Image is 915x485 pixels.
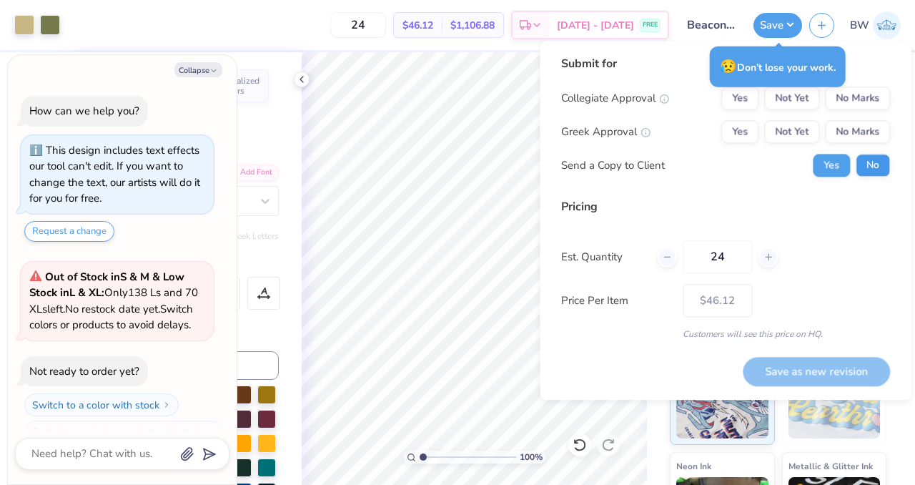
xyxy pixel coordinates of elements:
span: BW [850,17,869,34]
div: Collegiate Approval [561,90,669,107]
span: Metallic & Glitter Ink [788,459,873,474]
button: Yes [813,154,850,177]
button: Request a change [24,221,114,242]
button: Switch to a color with stock [24,393,179,416]
img: Puff Ink [788,367,881,439]
button: No [856,154,890,177]
div: Don’t lose your work. [710,46,846,87]
label: Price Per Item [561,293,672,309]
input: Untitled Design [676,11,746,39]
img: Standard [676,367,768,439]
button: Collapse [174,62,222,77]
input: – – [683,240,752,273]
div: Not ready to order yet? [29,364,139,378]
span: 😥 [720,57,737,76]
div: Add Font [222,165,279,181]
input: – – [330,12,386,38]
img: Switch to a similar product with stock [207,428,215,436]
img: Brooke Williams [873,11,901,39]
button: Yes [721,87,758,109]
span: Neon Ink [676,459,711,474]
button: Save [753,13,802,38]
a: BW [850,11,901,39]
div: Send a Copy to Client [561,157,665,174]
img: Switch to a color with stock [162,401,171,409]
button: Not Yet [764,120,819,143]
div: Greek Approval [561,124,651,140]
span: 100 % [520,451,543,464]
button: Switch to a similar product with stock [24,421,223,444]
span: [DATE] - [DATE] [557,18,634,33]
button: No Marks [825,87,890,109]
span: Only 138 Ls and 70 XLs left. Switch colors or products to avoid delays. [29,270,198,333]
span: FREE [643,20,658,30]
span: No restock date yet. [65,302,160,316]
div: How can we help you? [29,104,139,118]
button: No Marks [825,120,890,143]
label: Est. Quantity [561,249,646,265]
div: Pricing [561,198,890,215]
button: Yes [721,120,758,143]
div: Customers will see this price on HQ. [561,328,890,341]
strong: Out of Stock in S & M [45,270,152,284]
div: This design includes text effects our tool can't edit. If you want to change the text, our artist... [29,143,200,206]
button: Not Yet [764,87,819,109]
span: $1,106.88 [450,18,495,33]
div: Submit for [561,55,890,72]
span: $46.12 [402,18,433,33]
